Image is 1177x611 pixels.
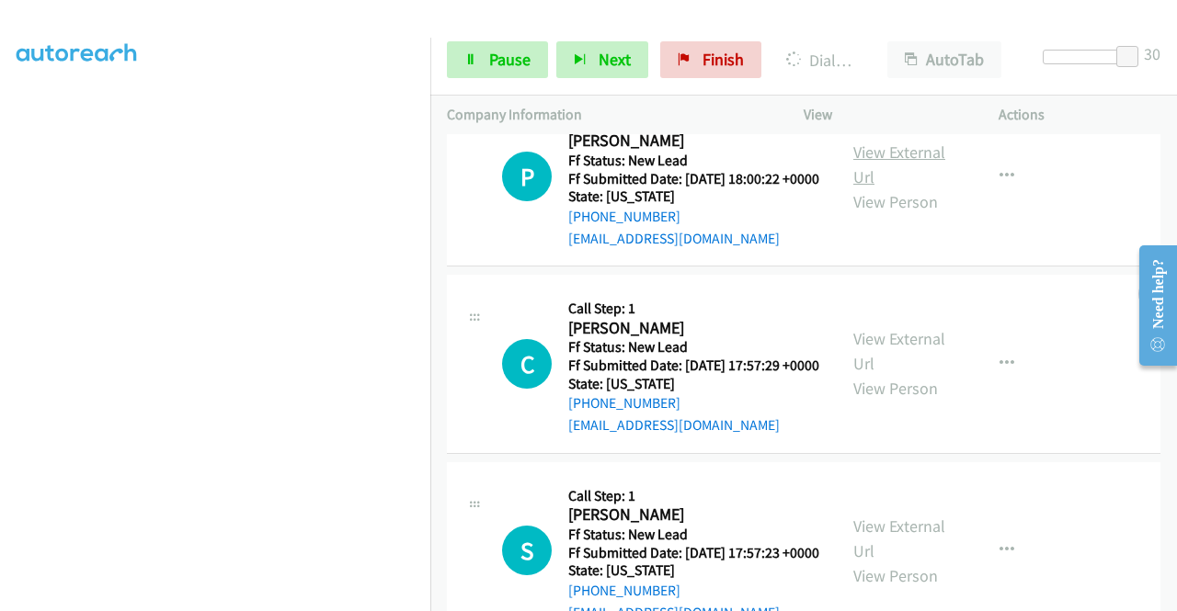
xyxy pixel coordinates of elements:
[568,375,819,393] h5: State: [US_STATE]
[568,208,680,225] a: [PHONE_NUMBER]
[568,356,819,375] h5: Ff Submitted Date: [DATE] 17:57:29 +0000
[502,152,552,201] h1: P
[502,526,552,575] h1: S
[599,49,631,70] span: Next
[568,394,680,412] a: [PHONE_NUMBER]
[447,104,771,126] p: Company Information
[703,49,744,70] span: Finish
[502,339,552,389] h1: C
[887,41,1001,78] button: AutoTab
[502,526,552,575] div: The call is yet to be attempted
[804,104,966,126] p: View
[568,187,819,206] h5: State: [US_STATE]
[568,544,819,562] h5: Ff Submitted Date: [DATE] 17:57:23 +0000
[786,48,854,73] p: Dialing [PERSON_NAME]
[660,41,761,78] a: Finish
[568,582,680,599] a: [PHONE_NUMBER]
[556,41,648,78] button: Next
[568,526,819,544] h5: Ff Status: New Lead
[502,339,552,389] div: The call is yet to be attempted
[568,230,780,247] a: [EMAIL_ADDRESS][DOMAIN_NAME]
[489,49,531,70] span: Pause
[568,561,819,580] h5: State: [US_STATE]
[853,141,945,187] a: View External Url
[568,487,819,505] h5: Call Step: 1
[568,504,819,526] h2: [PERSON_NAME]
[853,191,938,212] a: View Person
[1125,232,1177,379] iframe: Resource Center
[568,300,819,318] h5: Call Step: 1
[568,318,819,339] h2: [PERSON_NAME]
[568,338,819,356] h5: Ff Status: New Lead
[447,41,548,78] a: Pause
[1144,41,1160,66] div: 30
[853,328,945,374] a: View External Url
[853,378,938,399] a: View Person
[568,170,819,188] h5: Ff Submitted Date: [DATE] 18:00:22 +0000
[568,130,819,152] h2: [PERSON_NAME]
[853,515,945,561] a: View External Url
[853,565,938,586] a: View Person
[568,152,819,170] h5: Ff Status: New Lead
[568,416,780,434] a: [EMAIL_ADDRESS][DOMAIN_NAME]
[502,152,552,201] div: The call is yet to be attempted
[999,104,1160,126] p: Actions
